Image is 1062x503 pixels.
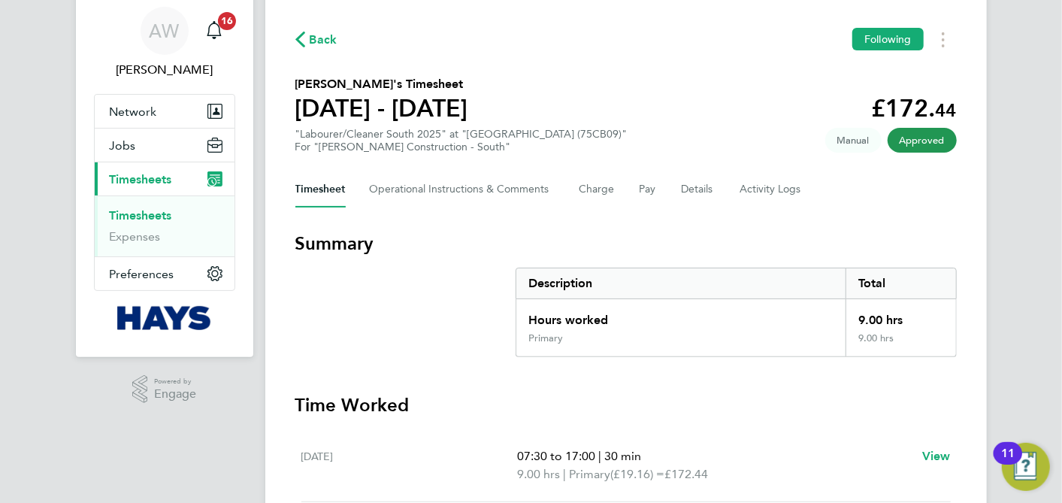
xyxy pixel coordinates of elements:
span: This timesheet was manually created. [825,128,882,153]
span: (£19.16) = [610,467,664,481]
div: 9.00 hrs [846,332,955,356]
h3: Summary [295,232,957,256]
button: Open Resource Center, 11 new notifications [1002,443,1050,491]
a: View [922,447,951,465]
span: Primary [569,465,610,483]
span: £172.44 [664,467,708,481]
a: Powered byEngage [132,375,196,404]
button: Back [295,30,337,49]
h3: Time Worked [295,393,957,417]
button: Timesheets [95,162,234,195]
h1: [DATE] - [DATE] [295,93,468,123]
span: 16 [218,12,236,30]
span: | [563,467,566,481]
span: AW [150,21,180,41]
button: Network [95,95,234,128]
a: Timesheets [110,208,172,223]
span: Network [110,105,157,119]
button: Jobs [95,129,234,162]
a: 16 [199,7,229,55]
span: View [922,449,951,463]
button: Timesheet [295,171,346,208]
a: Expenses [110,229,161,244]
div: Primary [528,332,563,344]
img: hays-logo-retina.png [117,306,211,330]
span: Alan Watts [94,61,235,79]
button: Details [682,171,716,208]
div: Timesheets [95,195,234,256]
span: Preferences [110,267,174,281]
span: Engage [154,388,196,401]
div: Description [516,268,846,298]
span: Following [864,32,911,46]
button: Pay [640,171,658,208]
span: 9.00 hrs [517,467,560,481]
div: 9.00 hrs [846,299,955,332]
button: Timesheets Menu [930,28,957,51]
h2: [PERSON_NAME]'s Timesheet [295,75,468,93]
div: [DATE] [301,447,518,483]
span: Jobs [110,138,136,153]
div: Summary [516,268,957,357]
span: 07:30 to 17:00 [517,449,595,463]
button: Charge [579,171,616,208]
span: Timesheets [110,172,172,186]
button: Preferences [95,257,234,290]
div: Total [846,268,955,298]
div: For "[PERSON_NAME] Construction - South" [295,141,628,153]
span: Powered by [154,375,196,388]
span: Back [310,31,337,49]
div: "Labourer/Cleaner South 2025" at "[GEOGRAPHIC_DATA] (75CB09)" [295,128,628,153]
span: This timesheet has been approved. [888,128,957,153]
a: Go to home page [94,306,235,330]
a: AW[PERSON_NAME] [94,7,235,79]
span: 44 [936,99,957,121]
app-decimal: £172. [872,94,957,123]
div: 11 [1001,453,1015,473]
button: Operational Instructions & Comments [370,171,555,208]
span: | [598,449,601,463]
div: Hours worked [516,299,846,332]
button: Activity Logs [740,171,803,208]
button: Following [852,28,923,50]
span: 30 min [604,449,641,463]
